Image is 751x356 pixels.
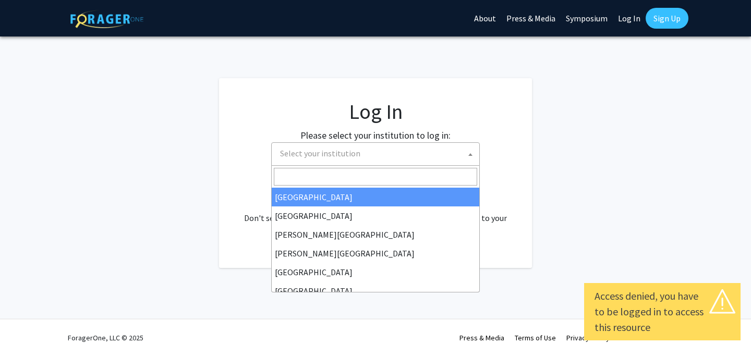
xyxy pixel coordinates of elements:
span: Select your institution [280,148,360,158]
label: Please select your institution to log in: [300,128,451,142]
li: [PERSON_NAME][GEOGRAPHIC_DATA] [272,225,479,244]
a: Terms of Use [515,333,556,342]
a: Sign Up [646,8,688,29]
li: [PERSON_NAME][GEOGRAPHIC_DATA] [272,244,479,263]
a: Press & Media [459,333,504,342]
li: [GEOGRAPHIC_DATA] [272,281,479,300]
li: [GEOGRAPHIC_DATA] [272,188,479,206]
a: Privacy Policy [566,333,610,342]
div: ForagerOne, LLC © 2025 [68,320,143,356]
iframe: Chat [707,309,743,348]
input: Search [274,168,477,186]
img: ForagerOne Logo [70,10,143,28]
div: No account? . Don't see your institution? about bringing ForagerOne to your institution. [240,187,511,237]
div: Access denied, you have to be logged in to access this resource [595,288,730,335]
span: Select your institution [271,142,480,166]
li: [GEOGRAPHIC_DATA] [272,263,479,281]
li: [GEOGRAPHIC_DATA] [272,206,479,225]
h1: Log In [240,99,511,124]
span: Select your institution [276,143,479,164]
